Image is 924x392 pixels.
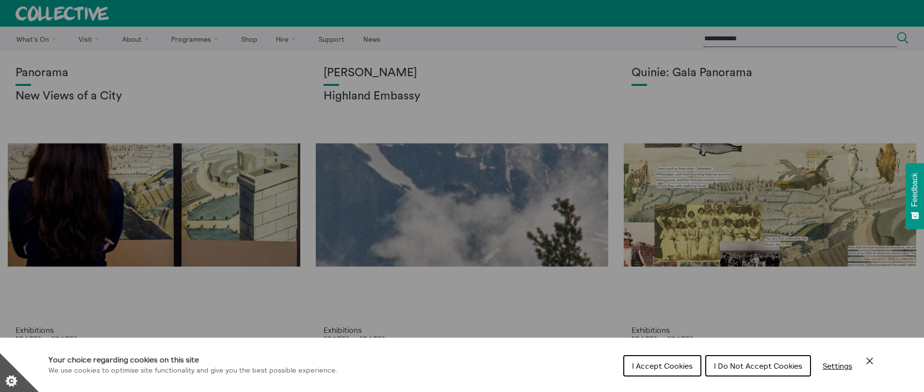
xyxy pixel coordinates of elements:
p: We use cookies to optimise site functionality and give you the best possible experience. [49,365,338,376]
button: I Accept Cookies [623,355,701,376]
span: Settings [823,361,852,371]
button: Close Cookie Control [864,355,875,367]
span: I Do Not Accept Cookies [714,361,802,371]
button: I Do Not Accept Cookies [705,355,811,376]
button: Settings [815,356,860,376]
h1: Your choice regarding cookies on this site [49,354,338,365]
span: I Accept Cookies [632,361,693,371]
span: Feedback [910,173,919,207]
button: Feedback - Show survey [906,163,924,229]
